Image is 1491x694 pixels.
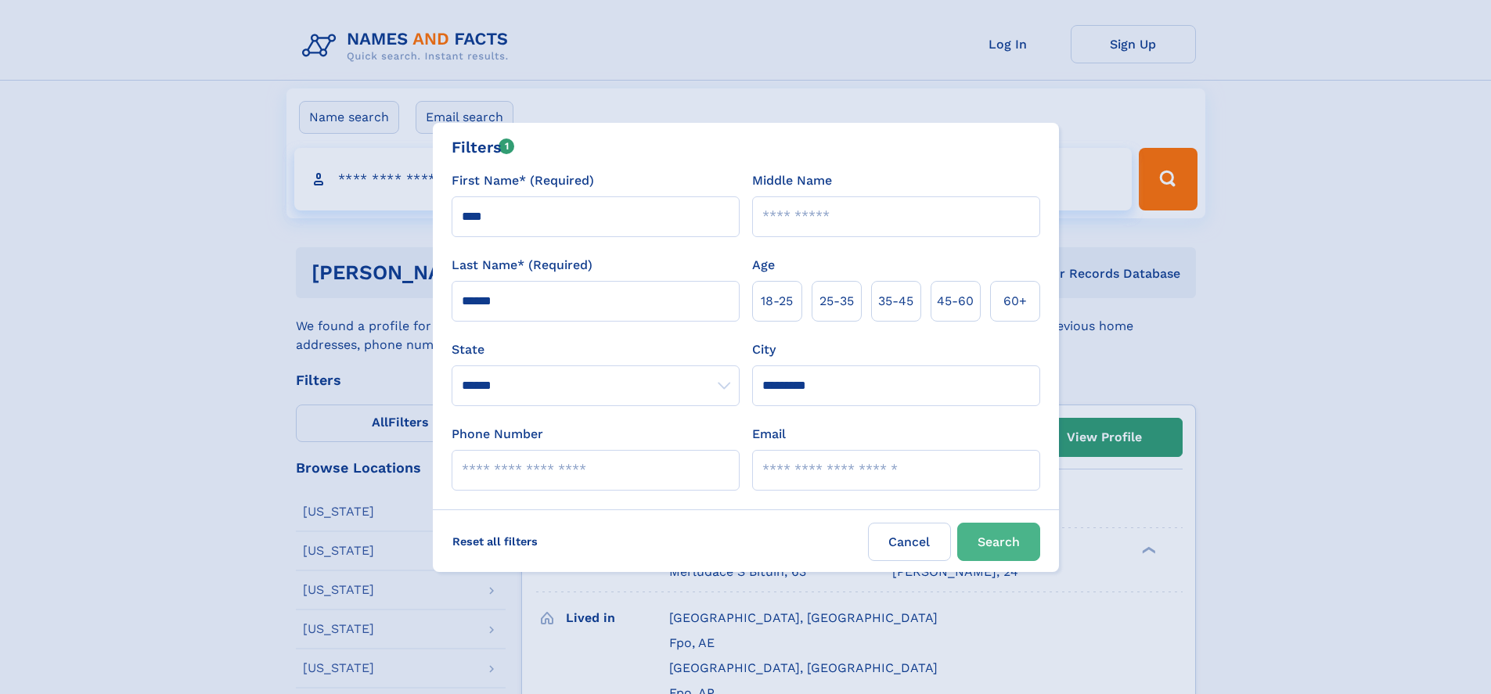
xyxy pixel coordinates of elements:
[1003,292,1027,311] span: 60+
[442,523,548,560] label: Reset all filters
[957,523,1040,561] button: Search
[452,135,515,159] div: Filters
[752,425,786,444] label: Email
[752,340,776,359] label: City
[937,292,974,311] span: 45‑60
[868,523,951,561] label: Cancel
[752,171,832,190] label: Middle Name
[752,256,775,275] label: Age
[878,292,913,311] span: 35‑45
[452,256,592,275] label: Last Name* (Required)
[819,292,854,311] span: 25‑35
[452,340,740,359] label: State
[761,292,793,311] span: 18‑25
[452,425,543,444] label: Phone Number
[452,171,594,190] label: First Name* (Required)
